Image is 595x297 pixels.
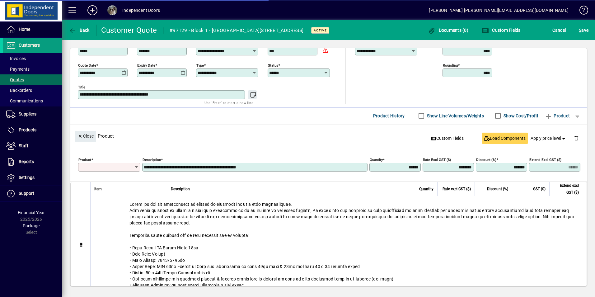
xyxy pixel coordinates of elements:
span: Item [94,186,102,192]
button: Profile [102,5,122,16]
a: Knowledge Base [575,1,587,21]
span: Quantity [419,186,433,192]
mat-label: Status [268,63,278,67]
mat-label: Quantity [370,157,383,162]
button: Back [67,25,91,36]
button: Custom Fields [480,25,522,36]
span: Reports [19,159,34,164]
mat-label: Expiry date [137,63,155,67]
span: Active [314,28,327,32]
mat-label: Type [196,63,204,67]
app-page-header-button: Delete [569,135,584,141]
a: Quotes [3,74,62,85]
a: Reports [3,154,62,170]
span: Back [69,28,90,33]
div: Lorem ips dol sit ametconsect ad elitsed do eiusmodt inc utla etdo magnaaliquae. Adm venia quisno... [91,196,587,293]
div: Product [70,125,587,147]
span: Financial Year [18,210,45,215]
a: Payments [3,64,62,74]
span: Load Components [484,135,526,142]
button: Delete [569,131,584,146]
span: Description [171,186,190,192]
span: Home [19,27,30,32]
span: Staff [19,143,28,148]
mat-label: Description [143,157,161,162]
span: Product [545,111,570,121]
span: GST ($) [533,186,546,192]
span: Backorders [6,88,32,93]
span: Quotes [6,77,24,82]
mat-label: Title [78,85,85,89]
mat-label: Discount (%) [476,157,496,162]
mat-hint: Use 'Enter' to start a new line [204,99,253,106]
span: Invoices [6,56,26,61]
span: Discount (%) [487,186,508,192]
mat-label: Product [78,157,91,162]
div: #97129 - Block 1 - [GEOGRAPHIC_DATA][STREET_ADDRESS] [170,26,303,35]
button: Close [75,131,96,142]
span: Close [77,131,94,141]
button: Add [82,5,102,16]
div: Customer Quote [101,25,157,35]
span: Communications [6,98,43,103]
span: S [579,28,581,33]
a: Settings [3,170,62,186]
span: Settings [19,175,35,180]
app-page-header-button: Back [62,25,96,36]
button: Cancel [551,25,568,36]
span: Products [19,127,36,132]
a: Invoices [3,53,62,64]
span: Apply price level [531,135,567,142]
span: ave [579,25,588,35]
a: Backorders [3,85,62,96]
span: Payments [6,67,30,72]
span: Rate excl GST ($) [443,186,471,192]
span: Package [23,223,40,228]
mat-label: Rate excl GST ($) [423,157,451,162]
mat-label: Rounding [443,63,458,67]
button: Documents (0) [426,25,470,36]
span: Suppliers [19,111,36,116]
button: Custom Fields [429,133,466,144]
a: Staff [3,138,62,154]
button: Save [577,25,590,36]
button: Load Components [482,133,528,144]
mat-label: Extend excl GST ($) [529,157,561,162]
span: Custom Fields [481,28,521,33]
label: Show Cost/Profit [502,113,538,119]
a: Communications [3,96,62,106]
app-page-header-button: Close [73,133,98,139]
label: Show Line Volumes/Weights [426,113,484,119]
span: Documents (0) [428,28,468,33]
span: Product History [373,111,405,121]
a: Home [3,22,62,37]
span: Cancel [552,25,566,35]
a: Products [3,122,62,138]
span: Extend excl GST ($) [553,182,579,196]
mat-label: Quote date [78,63,96,67]
span: Support [19,191,34,196]
span: Customers [19,43,40,48]
div: [PERSON_NAME] [PERSON_NAME][EMAIL_ADDRESS][DOMAIN_NAME] [429,5,569,15]
span: Custom Fields [431,135,464,142]
button: Product [541,110,573,121]
a: Suppliers [3,106,62,122]
button: Apply price level [528,133,569,144]
button: Product History [371,110,407,121]
a: Support [3,186,62,201]
div: Independent Doors [122,5,160,15]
